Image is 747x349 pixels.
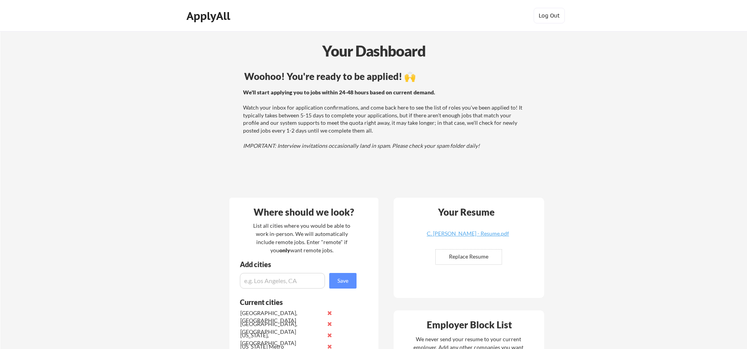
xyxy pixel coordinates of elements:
div: Watch your inbox for application confirmations, and come back here to see the list of roles you'v... [243,89,524,150]
div: Your Resume [428,207,505,217]
div: Woohoo! You're ready to be applied! 🙌 [244,72,525,81]
button: Save [329,273,357,289]
div: [US_STATE], [GEOGRAPHIC_DATA] [240,331,323,347]
em: IMPORTANT: Interview invitations occasionally land in spam. Please check your spam folder daily! [243,142,480,149]
div: Your Dashboard [1,40,747,62]
div: Employer Block List [397,320,542,330]
strong: We'll start applying you to jobs within 24-48 hours based on current demand. [243,89,435,96]
div: List all cities where you would be able to work in-person. We will automatically include remote j... [248,221,355,254]
strong: only [279,247,290,253]
div: ApplyAll [186,9,232,23]
div: [GEOGRAPHIC_DATA], [GEOGRAPHIC_DATA] [240,320,323,335]
div: [GEOGRAPHIC_DATA], [GEOGRAPHIC_DATA] [240,309,323,324]
div: Where should we look? [231,207,376,217]
a: C. [PERSON_NAME] - Resume.pdf [421,231,514,243]
div: Current cities [240,299,348,306]
button: Log Out [534,8,565,23]
input: e.g. Los Angeles, CA [240,273,325,289]
div: Add cities [240,261,358,268]
div: C. [PERSON_NAME] - Resume.pdf [421,231,514,236]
